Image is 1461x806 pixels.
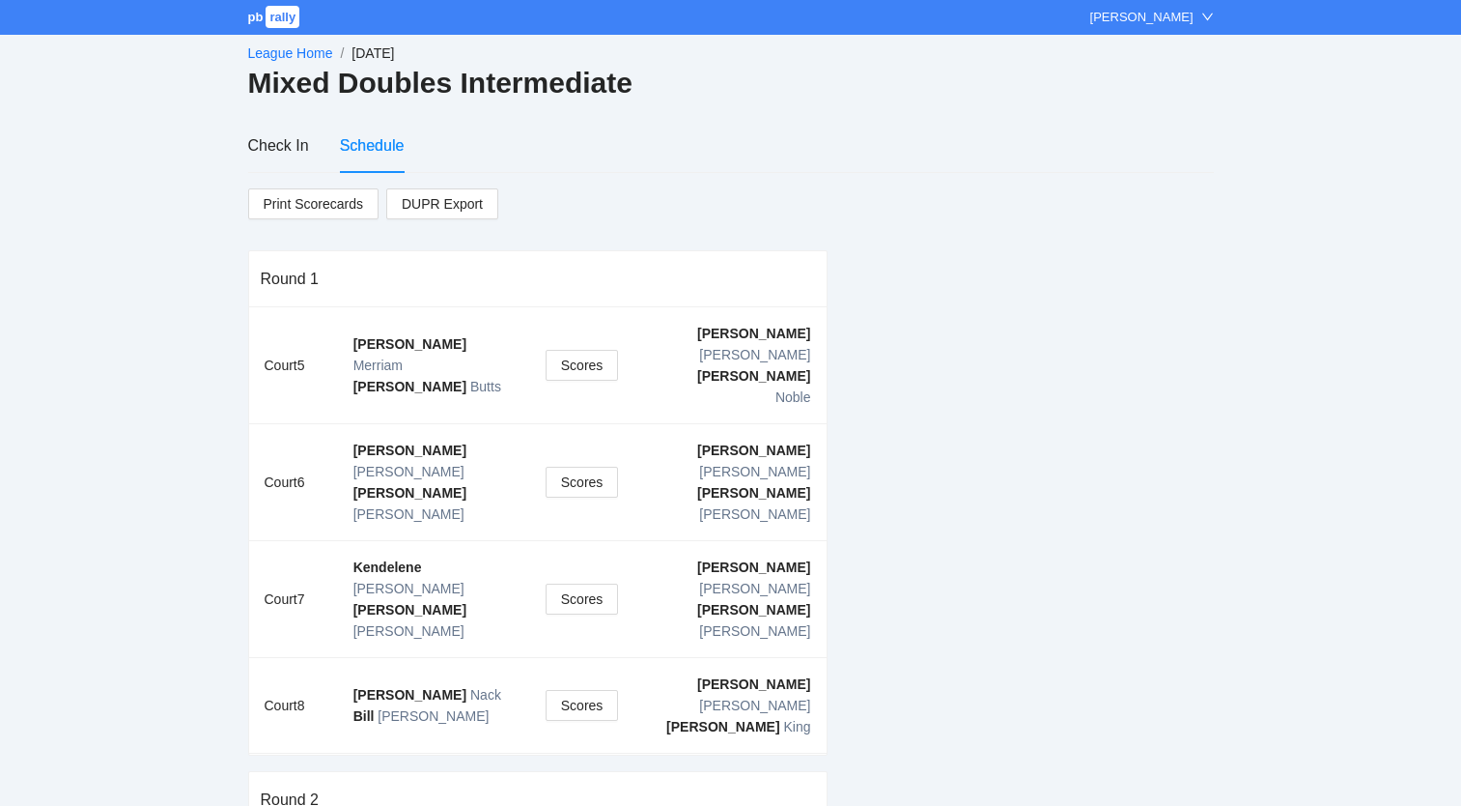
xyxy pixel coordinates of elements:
[248,10,264,24] span: pb
[353,358,403,373] span: Merriam
[353,708,375,724] b: Bill
[353,506,464,522] span: [PERSON_NAME]
[248,45,333,61] a: League Home
[470,379,501,394] span: Butts
[561,589,604,610] span: Scores
[353,336,466,352] b: [PERSON_NAME]
[353,379,466,394] b: [PERSON_NAME]
[249,541,338,658] td: Court 7
[561,355,604,376] span: Scores
[353,560,422,575] b: Kendelene
[249,307,338,424] td: Court 5
[353,687,466,703] b: [PERSON_NAME]
[699,581,810,596] span: [PERSON_NAME]
[699,347,810,362] span: [PERSON_NAME]
[697,485,810,501] b: [PERSON_NAME]
[546,584,619,615] button: Scores
[783,719,810,734] span: King
[353,485,466,501] b: [PERSON_NAME]
[353,464,464,479] span: [PERSON_NAME]
[1201,11,1214,23] span: down
[261,251,815,306] div: Round 1
[340,45,344,61] span: /
[353,443,466,458] b: [PERSON_NAME]
[666,719,779,734] b: [PERSON_NAME]
[353,581,464,596] span: [PERSON_NAME]
[697,676,810,692] b: [PERSON_NAME]
[353,623,464,639] span: [PERSON_NAME]
[351,45,394,61] span: [DATE]
[775,389,811,405] span: Noble
[699,698,810,713] span: [PERSON_NAME]
[386,188,498,219] a: DUPR Export
[699,506,810,522] span: [PERSON_NAME]
[249,658,338,754] td: Court 8
[266,6,299,28] span: rally
[248,10,303,24] a: pbrally
[353,602,466,618] b: [PERSON_NAME]
[340,133,405,158] div: Schedule
[699,623,810,639] span: [PERSON_NAME]
[699,464,810,479] span: [PERSON_NAME]
[697,326,810,341] b: [PERSON_NAME]
[546,350,619,381] button: Scores
[697,368,810,384] b: [PERSON_NAME]
[378,708,489,724] span: [PERSON_NAME]
[546,467,619,498] button: Scores
[470,687,501,703] span: Nack
[697,602,810,618] b: [PERSON_NAME]
[248,64,1214,103] h2: Mixed Doubles Intermediate
[561,695,604,716] span: Scores
[264,189,363,218] span: Print Scorecards
[697,443,810,458] b: [PERSON_NAME]
[248,133,309,158] div: Check In
[546,690,619,721] button: Scores
[249,424,338,541] td: Court 6
[402,189,483,218] span: DUPR Export
[248,188,379,219] a: Print Scorecards
[561,472,604,493] span: Scores
[1090,8,1194,27] div: [PERSON_NAME]
[697,560,810,575] b: [PERSON_NAME]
